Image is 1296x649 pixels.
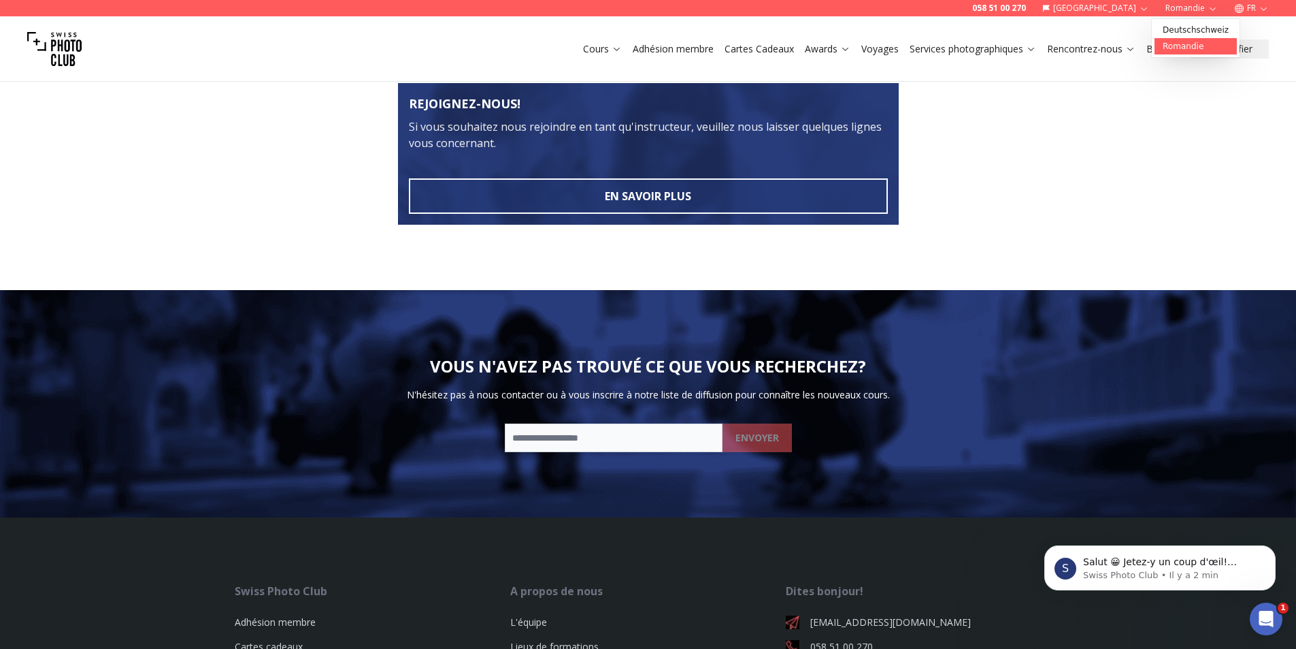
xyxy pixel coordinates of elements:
[27,22,82,76] img: Swiss photo club
[799,39,856,59] button: Awards
[633,42,714,56] a: Adhésion membre
[904,39,1042,59] button: Services photographiques
[1024,517,1296,612] iframe: Intercom notifications message
[856,39,904,59] button: Voyages
[409,178,888,214] button: EN SAVOIR PLUS
[430,355,866,377] h2: VOUS N'AVEZ PAS TROUVÉ CE QUE VOUS RECHERCHEZ?
[409,119,882,151] span: Si vous souhaitez nous rejoindre en tant qu'instructeur, veuillez nous laisser quelques lignes vo...
[1154,22,1237,38] a: Deutschschweiz
[910,42,1036,56] a: Services photographiques
[786,583,1061,599] div: Dites bonjour!
[1278,603,1289,614] span: 1
[972,3,1026,14] a: 058 51 00 270
[1154,38,1237,54] a: Romandie
[861,42,899,56] a: Voyages
[578,39,627,59] button: Cours
[398,83,899,225] a: Meet the teamREJOIGNEZ-NOUS!Si vous souhaitez nous rejoindre en tant qu'instructeur, veuillez nou...
[719,39,799,59] button: Cartes Cadeaux
[407,388,890,402] p: N'hésitez pas à nous contacter ou à vous inscrire à notre liste de diffusion pour connaître les n...
[409,94,888,113] div: REJOIGNEZ-NOUS!
[786,616,1061,629] a: [EMAIL_ADDRESS][DOMAIN_NAME]
[627,39,719,59] button: Adhésion membre
[398,83,899,225] img: Meet the team
[1047,42,1135,56] a: Rencontrez-nous
[805,42,850,56] a: Awards
[235,616,316,629] a: Adhésion membre
[510,583,786,599] div: A propos de nous
[1042,39,1141,59] button: Rencontrez-nous
[1146,42,1180,56] a: Blog
[235,583,510,599] div: Swiss Photo Club
[1152,19,1240,57] div: Romandie
[583,42,622,56] a: Cours
[722,424,792,452] button: ENVOYER
[510,616,547,629] a: L'équipe
[735,431,779,445] b: ENVOYER
[1250,603,1282,635] iframe: Intercom live chat
[1141,39,1185,59] button: Blog
[725,42,794,56] a: Cartes Cadeaux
